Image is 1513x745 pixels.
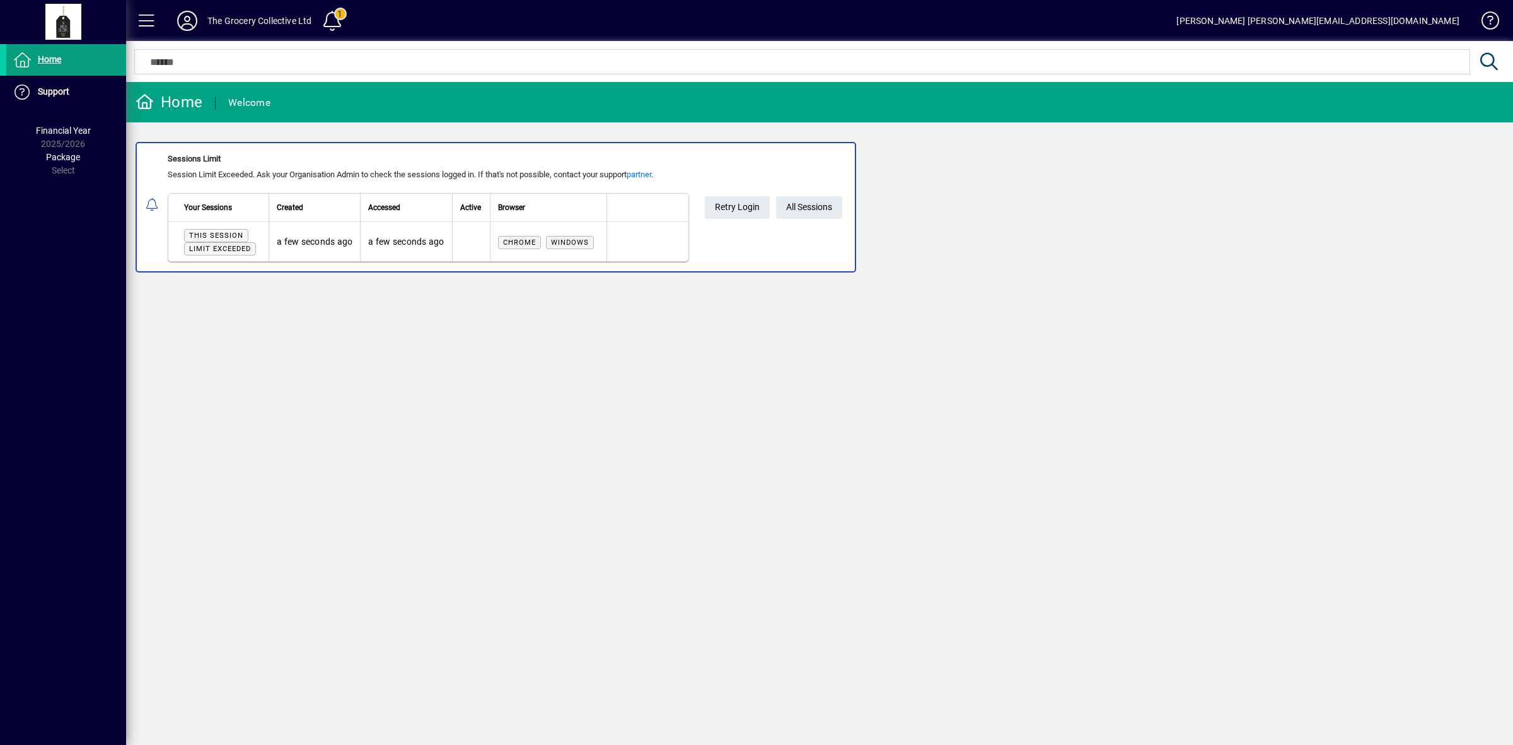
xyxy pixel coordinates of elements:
[786,197,832,218] span: All Sessions
[715,197,760,218] span: Retry Login
[207,11,312,31] div: The Grocery Collective Ltd
[269,222,360,261] td: a few seconds ago
[228,93,270,113] div: Welcome
[776,196,842,219] a: All Sessions
[168,168,689,181] div: Session Limit Exceeded. Ask your Organisation Admin to check the sessions logged in. If that's no...
[360,222,451,261] td: a few seconds ago
[189,245,251,253] span: Limit exceeded
[184,201,232,214] span: Your Sessions
[38,54,61,64] span: Home
[46,152,80,162] span: Package
[1176,11,1459,31] div: [PERSON_NAME] [PERSON_NAME][EMAIL_ADDRESS][DOMAIN_NAME]
[705,196,770,219] button: Retry Login
[460,201,481,214] span: Active
[1472,3,1497,44] a: Knowledge Base
[126,142,1513,273] app-alert-notification-menu-item: Sessions Limit
[167,9,207,32] button: Profile
[136,92,202,112] div: Home
[551,238,589,247] span: Windows
[6,76,126,108] a: Support
[627,170,651,179] a: partner
[189,232,243,240] span: This session
[168,153,689,165] div: Sessions Limit
[36,126,91,136] span: Financial Year
[503,238,536,247] span: Chrome
[368,201,400,214] span: Accessed
[498,201,525,214] span: Browser
[277,201,303,214] span: Created
[38,86,69,97] span: Support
